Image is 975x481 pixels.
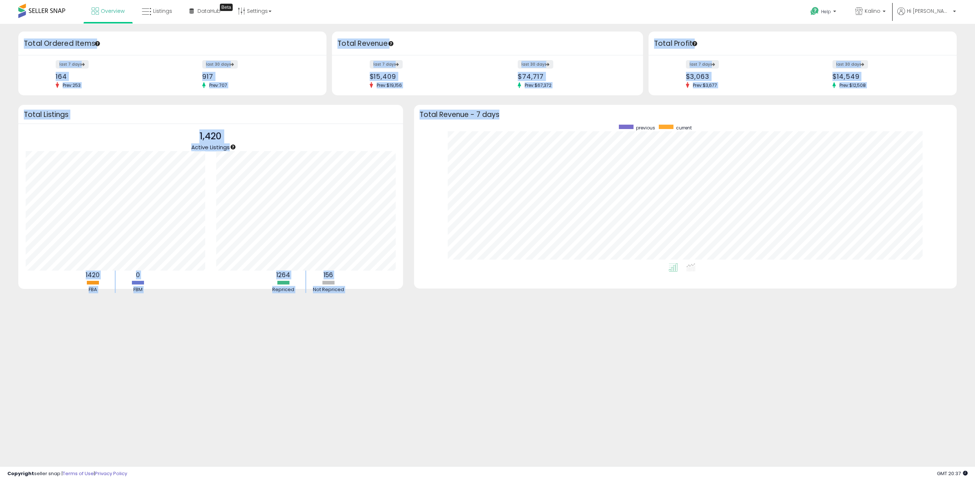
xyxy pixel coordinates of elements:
div: Tooltip anchor [388,40,394,47]
div: Tooltip anchor [94,40,101,47]
div: Tooltip anchor [691,40,698,47]
span: Overview [101,7,125,15]
h3: Total Revenue [337,38,638,49]
a: Help [805,1,843,24]
span: Prev: $3,677 [689,82,721,88]
h3: Total Revenue - 7 days [420,112,951,117]
span: Prev: $19,156 [373,82,406,88]
p: 1,420 [191,129,230,143]
b: 1264 [276,271,290,279]
span: DataHub [197,7,221,15]
div: $74,717 [518,73,630,80]
h3: Total Ordered Items [24,38,321,49]
div: $14,549 [832,73,944,80]
span: current [676,125,692,131]
span: Prev: $12,508 [836,82,869,88]
div: 917 [202,73,314,80]
label: last 30 days [832,60,868,69]
b: 1420 [86,271,100,279]
label: last 7 days [370,60,403,69]
b: 156 [324,271,333,279]
label: last 7 days [56,60,89,69]
i: Get Help [810,7,819,16]
span: Kalino [865,7,880,15]
div: $3,063 [686,73,797,80]
label: last 30 days [518,60,553,69]
b: 0 [136,271,140,279]
span: Prev: $67,372 [521,82,555,88]
div: 164 [56,73,167,80]
a: Hi [PERSON_NAME] [897,7,956,24]
span: Active Listings [191,143,230,151]
div: $15,409 [370,73,482,80]
span: Hi [PERSON_NAME] [907,7,951,15]
span: previous [636,125,655,131]
div: Tooltip anchor [230,144,236,150]
span: Prev: 253 [59,82,84,88]
div: FBM [116,286,160,293]
label: last 7 days [686,60,719,69]
h3: Total Profit [654,38,951,49]
span: Listings [153,7,172,15]
div: Tooltip anchor [220,4,233,11]
h3: Total Listings [24,112,398,117]
span: Help [821,8,831,15]
div: FBA [71,286,115,293]
label: last 30 days [202,60,238,69]
span: Prev: 707 [206,82,231,88]
div: Not Repriced [306,286,350,293]
div: Repriced [261,286,305,293]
